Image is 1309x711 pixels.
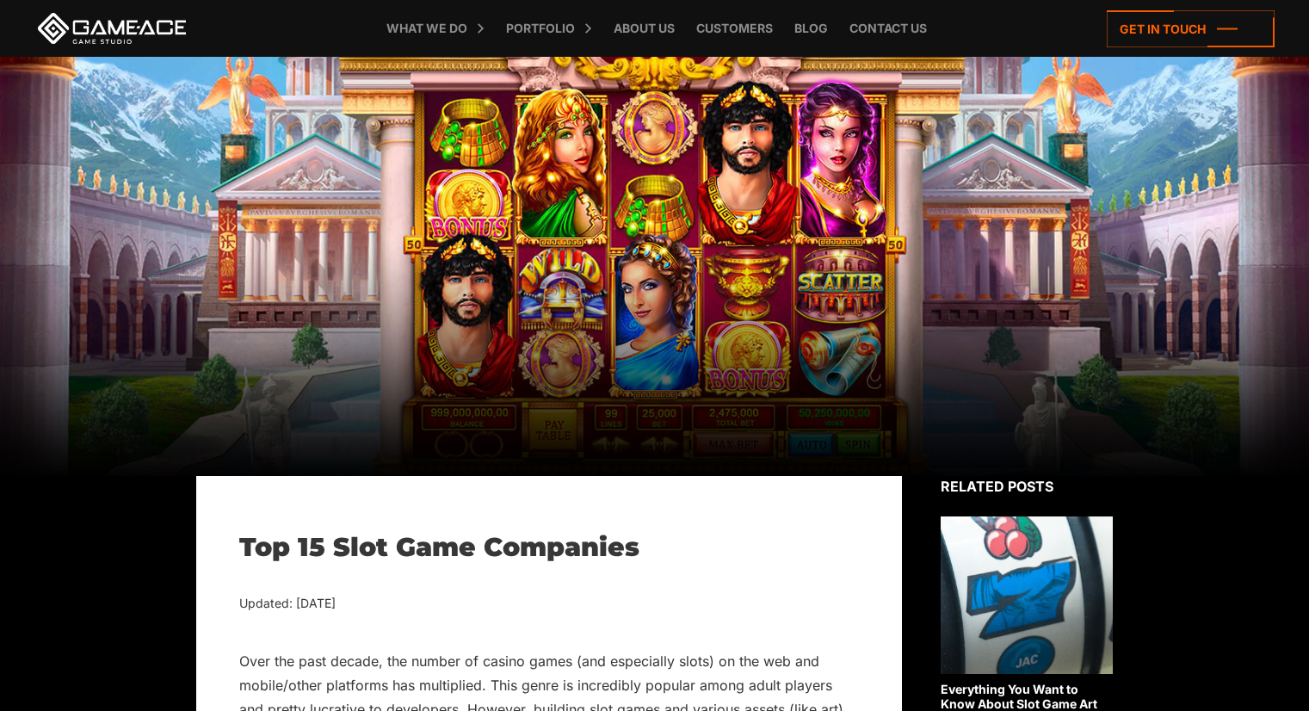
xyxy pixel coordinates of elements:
[941,516,1113,674] img: Related
[239,593,859,615] div: Updated: [DATE]
[239,532,859,563] h1: Top 15 Slot Game Companies
[941,476,1113,497] div: Related posts
[1107,10,1275,47] a: Get in touch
